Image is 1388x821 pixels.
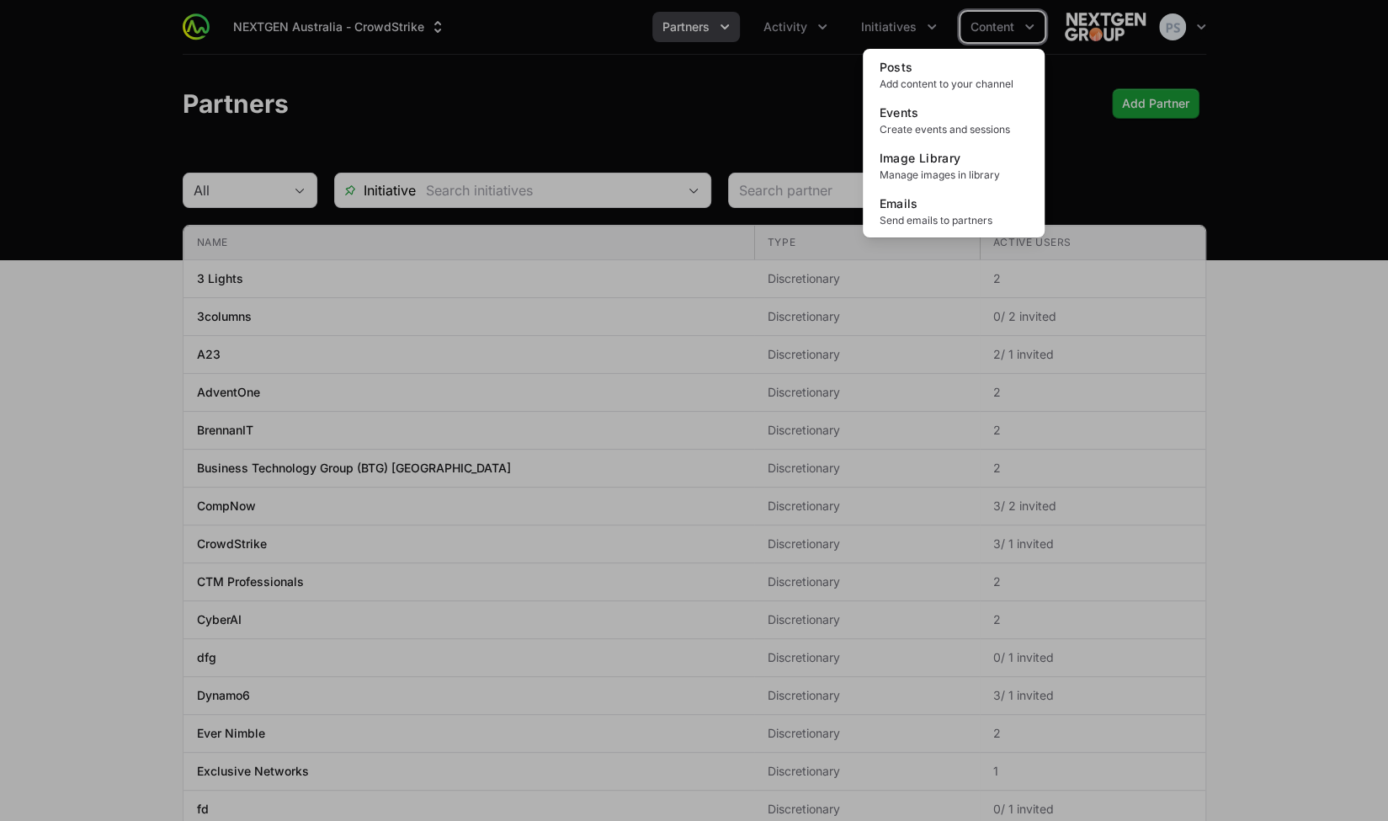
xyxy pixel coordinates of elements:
[880,196,918,211] span: Emails
[960,12,1045,42] div: Content menu
[880,77,1028,91] span: Add content to your channel
[866,143,1041,189] a: Image LibraryManage images in library
[880,151,961,165] span: Image Library
[866,189,1041,234] a: EmailsSend emails to partners
[880,214,1028,227] span: Send emails to partners
[866,98,1041,143] a: EventsCreate events and sessions
[880,60,913,74] span: Posts
[880,123,1028,136] span: Create events and sessions
[880,105,919,120] span: Events
[210,12,1045,42] div: Main navigation
[880,168,1028,182] span: Manage images in library
[866,52,1041,98] a: PostsAdd content to your channel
